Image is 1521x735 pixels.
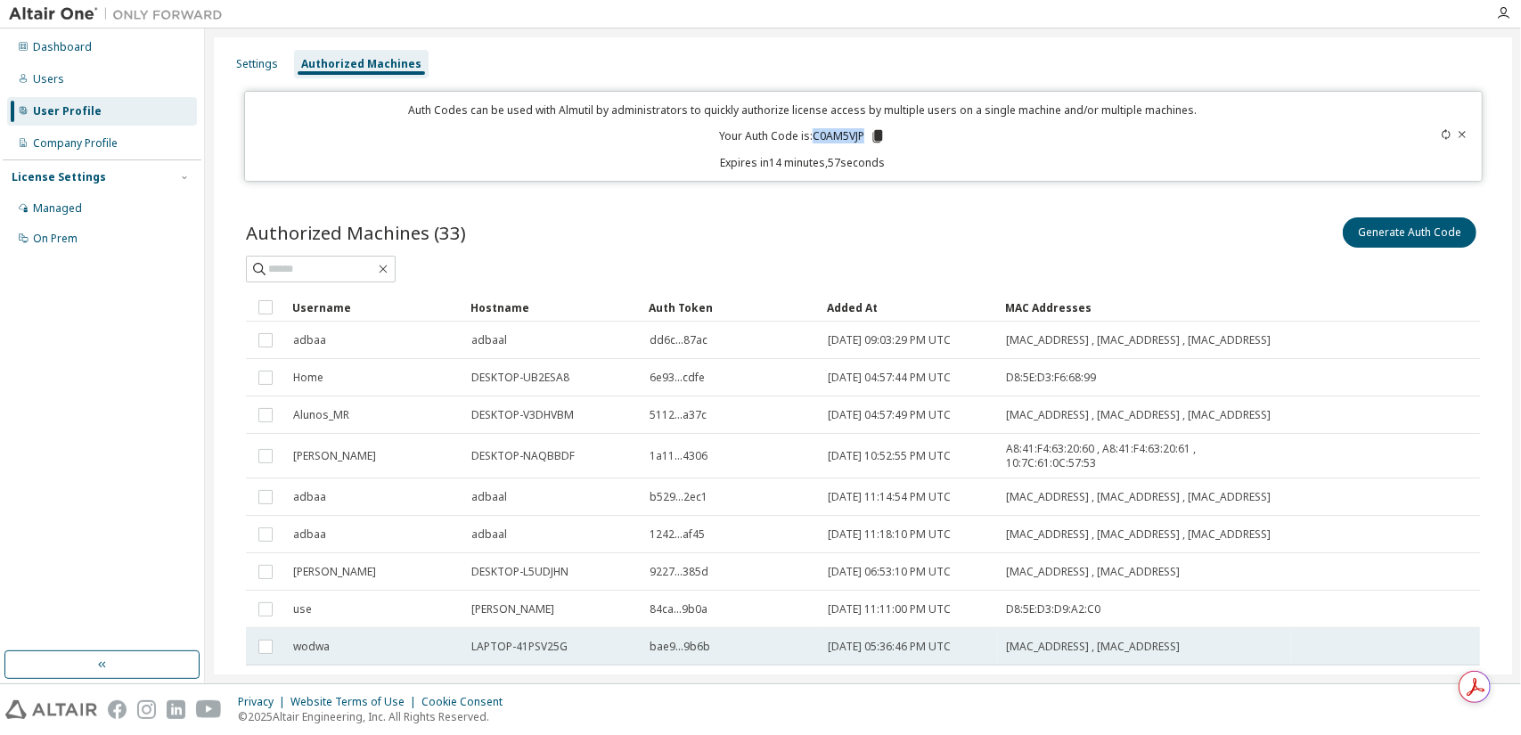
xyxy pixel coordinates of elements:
span: adbaa [293,490,326,504]
div: On Prem [33,232,78,246]
p: © 2025 Altair Engineering, Inc. All Rights Reserved. [238,709,513,724]
img: altair_logo.svg [5,700,97,719]
div: Dashboard [33,40,92,54]
span: DESKTOP-V3DHVBM [471,408,574,422]
span: [DATE] 09:03:29 PM UTC [828,333,951,347]
span: [MAC_ADDRESS] , [MAC_ADDRESS] [1006,565,1180,579]
span: 5112...a37c [650,408,707,422]
div: Hostname [470,293,634,322]
span: LAPTOP-41PSV25G [471,640,568,654]
span: adbaa [293,527,326,542]
span: [MAC_ADDRESS] , [MAC_ADDRESS] [1006,640,1180,654]
span: [PERSON_NAME] [293,565,376,579]
div: License Settings [12,170,106,184]
div: Cookie Consent [421,695,513,709]
span: 1242...af45 [650,527,705,542]
span: [MAC_ADDRESS] , [MAC_ADDRESS] , [MAC_ADDRESS] [1006,490,1271,504]
span: adbaal [471,490,507,504]
span: DESKTOP-NAQBBDF [471,449,575,463]
div: Auth Token [649,293,813,322]
span: adbaal [471,333,507,347]
span: Alunos_MR [293,408,349,422]
div: Settings [236,57,278,71]
div: Privacy [238,695,290,709]
span: [DATE] 11:14:54 PM UTC [828,490,951,504]
img: linkedin.svg [167,700,185,719]
span: b529...2ec1 [650,490,707,504]
span: use [293,602,312,617]
div: Added At [827,293,991,322]
span: [DATE] 11:11:00 PM UTC [828,602,951,617]
span: DESKTOP-UB2ESA8 [471,371,569,385]
div: Username [292,293,456,322]
span: [PERSON_NAME] [471,602,554,617]
span: dd6c...87ac [650,333,707,347]
button: Generate Auth Code [1343,217,1476,248]
span: 9227...385d [650,565,708,579]
p: Auth Codes can be used with Almutil by administrators to quickly authorize license access by mult... [256,102,1350,118]
span: adbaal [471,527,507,542]
span: D8:5E:D3:F6:68:99 [1006,371,1096,385]
span: Home [293,371,323,385]
p: Expires in 14 minutes, 57 seconds [256,155,1350,170]
span: [MAC_ADDRESS] , [MAC_ADDRESS] , [MAC_ADDRESS] [1006,333,1271,347]
span: A8:41:F4:63:20:60 , A8:41:F4:63:20:61 , 10:7C:61:0C:57:53 [1006,442,1283,470]
img: Altair One [9,5,232,23]
span: 84ca...9b0a [650,602,707,617]
div: Company Profile [33,136,118,151]
span: [DATE] 04:57:44 PM UTC [828,371,951,385]
img: instagram.svg [137,700,156,719]
span: [DATE] 04:57:49 PM UTC [828,408,951,422]
span: DESKTOP-L5UDJHN [471,565,568,579]
span: [MAC_ADDRESS] , [MAC_ADDRESS] , [MAC_ADDRESS] [1006,408,1271,422]
div: MAC Addresses [1005,293,1284,322]
span: [DATE] 06:53:10 PM UTC [828,565,951,579]
span: [DATE] 05:36:46 PM UTC [828,640,951,654]
img: facebook.svg [108,700,127,719]
span: 1a11...4306 [650,449,707,463]
span: D8:5E:D3:D9:A2:C0 [1006,602,1100,617]
img: youtube.svg [196,700,222,719]
div: Authorized Machines [301,57,421,71]
div: Users [33,72,64,86]
span: [MAC_ADDRESS] , [MAC_ADDRESS] , [MAC_ADDRESS] [1006,527,1271,542]
div: Website Terms of Use [290,695,421,709]
span: Authorized Machines (33) [246,220,466,245]
span: bae9...9b6b [650,640,710,654]
span: adbaa [293,333,326,347]
span: [DATE] 10:52:55 PM UTC [828,449,951,463]
span: [PERSON_NAME] [293,449,376,463]
p: Your Auth Code is: C0AM5VJP [719,128,886,144]
span: [DATE] 11:18:10 PM UTC [828,527,951,542]
span: wodwa [293,640,330,654]
span: 6e93...cdfe [650,371,705,385]
div: Managed [33,201,82,216]
div: User Profile [33,104,102,118]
